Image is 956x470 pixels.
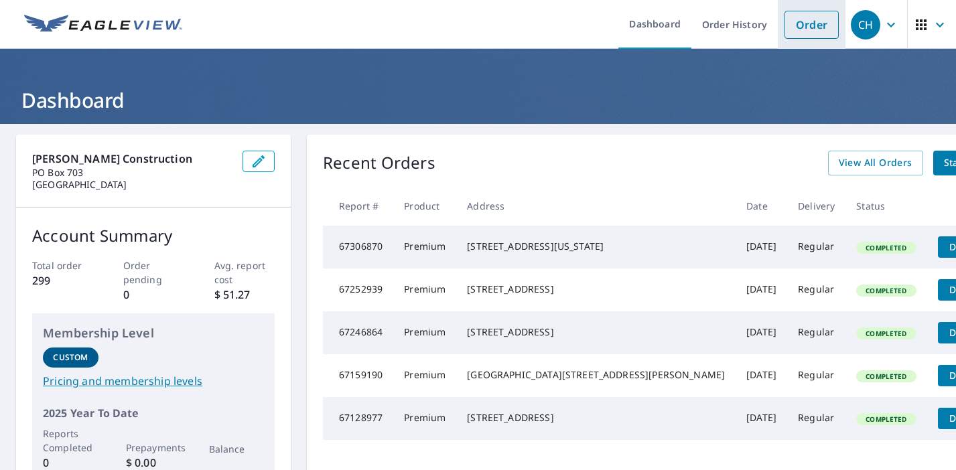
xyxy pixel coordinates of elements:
td: Regular [787,311,845,354]
div: [STREET_ADDRESS][US_STATE] [467,240,725,253]
td: [DATE] [736,268,787,311]
td: Regular [787,226,845,268]
span: Completed [858,286,914,295]
p: [PERSON_NAME] Construction [32,151,232,167]
h1: Dashboard [16,86,940,114]
p: Reports Completed [43,426,98,455]
td: [DATE] [736,311,787,354]
p: Balance [209,442,265,456]
td: Regular [787,268,845,311]
td: 67128977 [323,397,393,440]
td: Premium [393,354,456,397]
span: View All Orders [839,155,912,171]
a: Order [784,11,839,39]
p: Membership Level [43,324,264,342]
th: Date [736,186,787,226]
td: Regular [787,397,845,440]
div: [STREET_ADDRESS] [467,411,725,424]
td: Regular [787,354,845,397]
td: 67159190 [323,354,393,397]
span: Completed [858,414,914,424]
div: [GEOGRAPHIC_DATA][STREET_ADDRESS][PERSON_NAME] [467,368,725,382]
td: [DATE] [736,397,787,440]
th: Address [456,186,736,226]
div: [STREET_ADDRESS] [467,283,725,296]
span: Completed [858,372,914,381]
span: Completed [858,243,914,252]
div: [STREET_ADDRESS] [467,325,725,339]
img: EV Logo [24,15,182,35]
p: 0 [123,287,184,303]
div: CH [851,10,880,40]
p: 2025 Year To Date [43,405,264,421]
th: Product [393,186,456,226]
p: Custom [53,351,88,364]
th: Status [845,186,927,226]
p: PO Box 703 [32,167,232,179]
td: Premium [393,268,456,311]
p: Recent Orders [323,151,435,175]
td: [DATE] [736,226,787,268]
p: Prepayments [126,441,182,455]
p: Total order [32,258,93,272]
span: Completed [858,329,914,338]
p: [GEOGRAPHIC_DATA] [32,179,232,191]
td: [DATE] [736,354,787,397]
p: $ 51.27 [214,287,275,303]
p: Account Summary [32,224,275,248]
td: Premium [393,226,456,268]
a: View All Orders [828,151,923,175]
p: Order pending [123,258,184,287]
td: 67306870 [323,226,393,268]
a: Pricing and membership levels [43,373,264,389]
th: Report # [323,186,393,226]
p: 299 [32,272,93,289]
td: Premium [393,311,456,354]
td: Premium [393,397,456,440]
th: Delivery [787,186,845,226]
p: Avg. report cost [214,258,275,287]
td: 67246864 [323,311,393,354]
td: 67252939 [323,268,393,311]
